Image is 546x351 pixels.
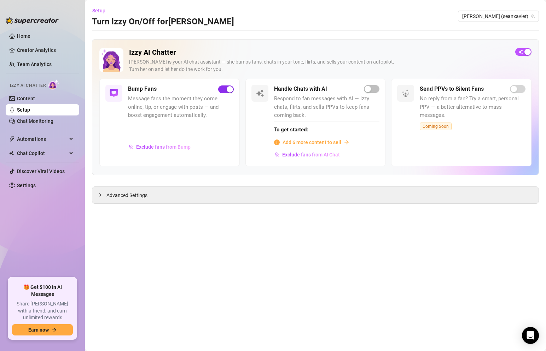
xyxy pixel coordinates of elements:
span: thunderbolt [9,136,15,142]
span: Message fans the moment they come online, tip, or engage with posts — and boost engagement automa... [128,95,234,120]
a: Chat Monitoring [17,118,53,124]
img: svg%3e [401,89,410,97]
a: Setup [17,107,30,113]
span: Respond to fan messages with AI — Izzy chats, flirts, and sells PPVs to keep fans coming back. [274,95,380,120]
span: Sean (seanxavier) [462,11,535,22]
span: Chat Copilot [17,148,67,159]
a: Settings [17,183,36,188]
img: Izzy AI Chatter [99,48,123,72]
span: Coming Soon [420,123,452,130]
span: 🎁 Get $100 in AI Messages [12,284,73,298]
button: Earn nowarrow-right [12,324,73,335]
h5: Handle Chats with AI [274,85,327,93]
span: Add 6 more content to sell [283,138,341,146]
img: svg%3e [128,144,133,149]
span: info-circle [274,139,280,145]
span: collapsed [98,193,102,197]
span: Automations [17,133,67,145]
button: Setup [92,5,111,16]
a: Team Analytics [17,61,52,67]
div: collapsed [98,191,106,199]
span: No reply from a fan? Try a smart, personal PPV — a better alternative to mass messages. [420,95,525,120]
h5: Bump Fans [128,85,157,93]
h5: Send PPVs to Silent Fans [420,85,484,93]
span: arrow-right [52,327,57,332]
img: logo-BBDzfeDw.svg [6,17,59,24]
img: Chat Copilot [9,151,14,156]
a: Discover Viral Videos [17,168,65,174]
h3: Turn Izzy On/Off for [PERSON_NAME] [92,16,234,28]
span: Izzy AI Chatter [10,82,46,89]
button: Exclude fans from Bump [128,141,191,153]
a: Content [17,96,35,101]
img: AI Chatter [48,79,59,90]
span: Share [PERSON_NAME] with a friend, and earn unlimited rewards [12,301,73,321]
span: arrow-right [344,140,349,145]
img: svg%3e [256,89,264,97]
span: Exclude fans from AI Chat [282,152,340,157]
span: Advanced Settings [106,191,147,199]
span: team [531,14,535,18]
a: Home [17,33,30,39]
strong: To get started: [274,126,308,133]
h2: Izzy AI Chatter [129,48,510,57]
img: svg%3e [110,89,118,97]
div: Open Intercom Messenger [522,327,539,344]
img: svg%3e [274,152,279,157]
a: Creator Analytics [17,44,74,56]
div: [PERSON_NAME] is your AI chat assistant — she bumps fans, chats in your tone, flirts, and sells y... [129,58,510,73]
span: Exclude fans from Bump [136,144,191,150]
span: Earn now [28,327,49,333]
button: Exclude fans from AI Chat [274,149,340,160]
span: Setup [92,8,105,13]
